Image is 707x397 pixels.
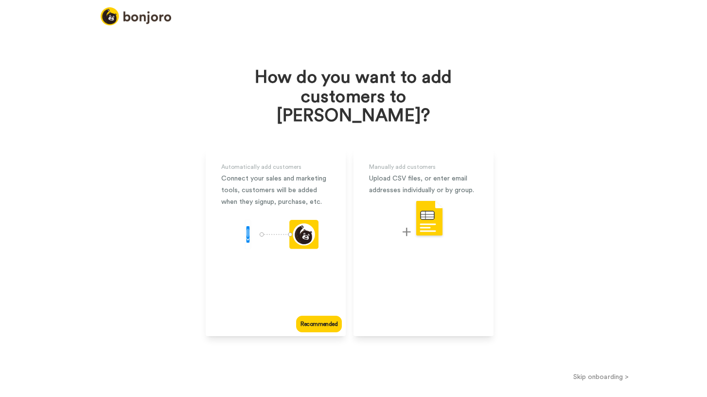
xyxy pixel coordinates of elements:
div: Connect your sales and marketing tools, customers will be added when they signup, purchase, etc. [221,173,330,208]
div: Automatically add customers [221,161,330,173]
h1: How do you want to add customers to [PERSON_NAME]? [244,68,463,126]
div: Manually add customers [369,161,478,173]
div: animation [233,220,318,252]
div: Upload CSV files, or enter email addresses individually or by group. [369,173,478,196]
img: logo_full.png [101,7,171,25]
div: Recommended [296,316,342,332]
button: Skip onboarding > [495,372,707,382]
img: csv-upload.svg [403,200,444,238]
